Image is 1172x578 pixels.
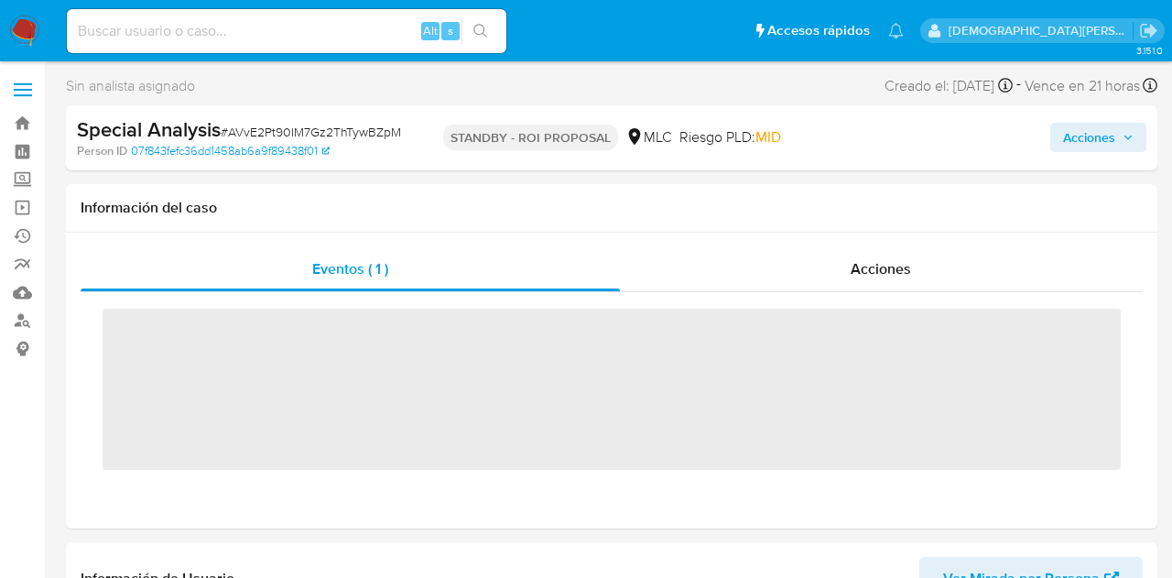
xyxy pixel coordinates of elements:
[67,19,506,43] input: Buscar usuario o caso...
[103,309,1121,470] span: ‌
[77,143,127,159] b: Person ID
[77,115,221,144] b: Special Analysis
[448,22,453,39] span: s
[1050,123,1146,152] button: Acciones
[625,127,672,147] div: MLC
[461,18,499,44] button: search-icon
[1063,123,1115,152] span: Acciones
[221,123,401,141] span: # AVvE2Pt90IM7Gz2ThTywBZpM
[1025,76,1140,96] span: Vence en 21 horas
[423,22,438,39] span: Alt
[443,125,618,150] p: STANDBY - ROI PROPOSAL
[949,22,1134,39] p: cristian.porley@mercadolibre.com
[1016,73,1021,98] span: -
[851,258,911,279] span: Acciones
[66,76,195,96] span: Sin analista asignado
[81,199,1143,217] h1: Información del caso
[131,143,330,159] a: 07f843fefc36dd1458ab6a9f89438f01
[767,21,870,40] span: Accesos rápidos
[755,126,781,147] span: MID
[888,23,904,38] a: Notificaciones
[884,73,1013,98] div: Creado el: [DATE]
[1139,21,1158,40] a: Salir
[679,127,781,147] span: Riesgo PLD:
[312,258,388,279] span: Eventos ( 1 )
